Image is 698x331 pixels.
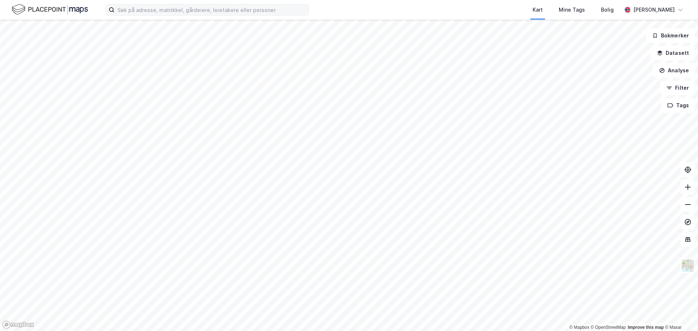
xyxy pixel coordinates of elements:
img: logo.f888ab2527a4732fd821a326f86c7f29.svg [12,3,88,16]
div: Kart [533,5,543,14]
div: Mine Tags [559,5,585,14]
iframe: Chat Widget [662,296,698,331]
div: Bolig [601,5,614,14]
div: [PERSON_NAME] [633,5,675,14]
input: Søk på adresse, matrikkel, gårdeiere, leietakere eller personer [115,4,309,15]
